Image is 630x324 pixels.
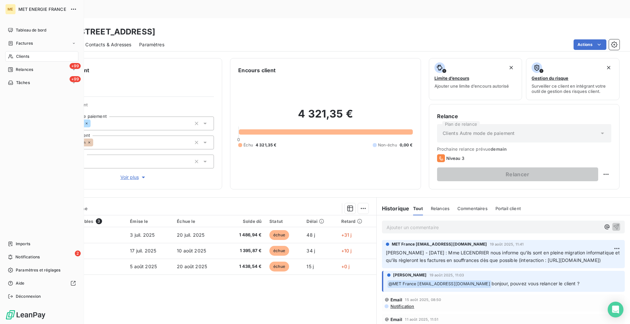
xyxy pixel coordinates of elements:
[130,248,156,253] span: 17 juil. 2025
[341,219,372,224] div: Retard
[16,67,33,73] span: Relances
[405,317,438,321] span: 11 août 2025, 11:51
[40,66,214,74] h6: Informations client
[130,232,155,238] span: 3 juil. 2025
[405,298,441,302] span: 15 août 2025, 08:50
[608,302,623,317] div: Open Intercom Messenger
[390,304,414,309] span: Notification
[237,137,240,142] span: 0
[16,293,41,299] span: Déconnexion
[130,264,157,269] span: 5 août 2025
[392,241,487,247] span: MET France [EMAIL_ADDRESS][DOMAIN_NAME]
[58,26,155,38] h3: SDC [STREET_ADDRESS]
[413,206,423,211] span: Tout
[386,250,621,263] span: [PERSON_NAME] - [DATE] : Mme LECENDRIER nous informe qu'ils sont en pleine migration informatique...
[437,167,598,181] button: Relancer
[16,241,30,247] span: Imports
[430,273,464,277] span: 19 août 2025, 11:03
[16,267,60,273] span: Paramètres et réglages
[5,278,78,289] a: Aide
[228,263,262,270] span: 1 438,54 €
[5,239,78,249] a: Imports
[574,39,606,50] button: Actions
[5,25,78,35] a: Tableau de bord
[437,146,611,152] span: Prochaine relance prévue
[5,38,78,49] a: Factures
[238,107,412,127] h2: 4 321,35 €
[177,232,204,238] span: 20 juil. 2025
[256,142,277,148] span: 4 321,35 €
[306,264,314,269] span: 15 j
[400,142,413,148] span: 0,00 €
[492,281,579,286] span: bonjour, pouvez vous relancer le client ?
[130,219,169,224] div: Émise le
[93,140,98,145] input: Ajouter une valeur
[393,272,427,278] span: [PERSON_NAME]
[70,63,81,69] span: +99
[341,232,352,238] span: +31 j
[269,246,289,256] span: échue
[388,280,491,288] span: @ MET France [EMAIL_ADDRESS][DOMAIN_NAME]
[228,232,262,238] span: 1 486,94 €
[16,40,33,46] span: Factures
[306,248,315,253] span: 34 j
[5,310,46,320] img: Logo LeanPay
[434,83,509,89] span: Ajouter une limite d’encours autorisé
[243,142,253,148] span: Échu
[177,248,206,253] span: 10 août 2025
[177,264,207,269] span: 20 août 2025
[238,66,276,74] h6: Encours client
[532,83,614,94] span: Surveiller ce client en intégrant votre outil de gestion des risques client.
[91,120,96,126] input: Ajouter une valeur
[390,317,403,322] span: Email
[495,206,521,211] span: Portail client
[443,130,515,137] span: Clients Autre mode de paiement
[377,205,409,212] h6: Historique
[5,51,78,62] a: Clients
[228,248,262,254] span: 1 395,87 €
[491,146,507,152] span: demain
[177,219,220,224] div: Échue le
[378,142,397,148] span: Non-échu
[5,77,78,88] a: +99Tâches
[490,242,524,246] span: 19 août 2025, 11:41
[16,27,46,33] span: Tableau de bord
[85,41,131,48] span: Contacts & Adresses
[341,248,352,253] span: +10 j
[53,174,214,181] button: Voir plus
[306,219,333,224] div: Délai
[526,58,619,100] button: Gestion du risqueSurveiller ce client en intégrant votre outil de gestion des risques client.
[5,265,78,275] a: Paramètres et réglages
[16,80,30,86] span: Tâches
[15,254,40,260] span: Notifications
[434,76,469,81] span: Limite d’encours
[431,206,450,211] span: Relances
[457,206,488,211] span: Commentaires
[437,112,611,120] h6: Relance
[53,102,214,111] span: Propriétés Client
[139,41,164,48] span: Paramètres
[269,262,289,271] span: échue
[70,76,81,82] span: +99
[5,64,78,75] a: +99Relances
[390,297,403,302] span: Email
[228,219,262,224] div: Solde dû
[341,264,350,269] span: +0 j
[16,54,29,59] span: Clients
[429,58,522,100] button: Limite d’encoursAjouter une limite d’encours autorisé
[269,230,289,240] span: échue
[96,218,102,224] span: 3
[120,174,147,181] span: Voir plus
[532,76,568,81] span: Gestion du risque
[52,218,122,224] div: Pièces comptables
[446,156,464,161] span: Niveau 3
[16,280,25,286] span: Aide
[269,219,299,224] div: Statut
[75,250,81,256] span: 2
[306,232,315,238] span: 48 j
